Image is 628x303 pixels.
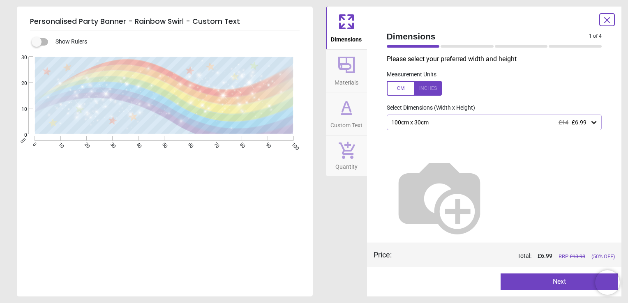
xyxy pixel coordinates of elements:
span: Dimensions [387,30,589,42]
span: Custom Text [330,117,362,130]
iframe: Brevo live chat [595,270,620,295]
span: Quantity [335,159,358,171]
button: Next [501,273,618,290]
span: 1 of 4 [589,33,602,40]
button: Dimensions [326,7,367,49]
span: 0 [12,132,27,139]
span: Dimensions [331,32,362,44]
div: Total: [404,252,615,260]
div: Price : [374,250,392,260]
span: £14 [559,119,568,126]
div: Show Rulers [37,37,313,47]
span: Materials [335,75,358,87]
span: 10 [12,106,27,113]
img: Helper for size comparison [387,143,492,248]
label: Measurement Units [387,71,436,79]
span: £ 13.98 [570,253,585,259]
button: Custom Text [326,92,367,135]
span: 30 [12,54,27,61]
button: Materials [326,50,367,92]
span: 20 [12,80,27,87]
span: RRP [559,253,585,260]
span: £6.99 [572,119,586,126]
h5: Personalised Party Banner - Rainbow Swirl - Custom Text [30,13,300,30]
p: Please select your preferred width and height [387,55,609,64]
button: Quantity [326,135,367,177]
span: 6.99 [541,252,552,259]
label: Select Dimensions (Width x Height) [380,104,475,112]
span: £ [538,252,552,260]
div: 100cm x 30cm [390,119,590,126]
span: (50% OFF) [591,253,615,260]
